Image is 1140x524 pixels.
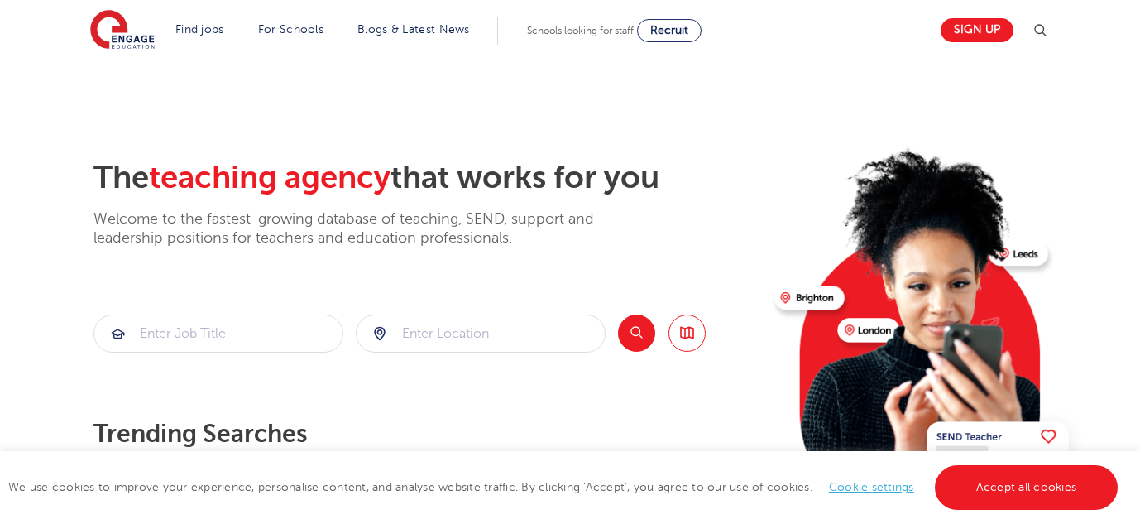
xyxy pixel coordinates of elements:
[935,465,1118,510] a: Accept all cookies
[829,481,914,493] a: Cookie settings
[93,315,343,353] div: Submit
[93,209,639,248] p: Welcome to the fastest-growing database of teaching, SEND, support and leadership positions for t...
[94,315,342,352] input: Submit
[93,419,761,449] p: Trending searches
[650,24,688,36] span: Recruit
[8,481,1122,493] span: We use cookies to improve your experience, personalise content, and analyse website traffic. By c...
[149,160,390,195] span: teaching agency
[618,315,655,352] button: Search
[941,18,1013,42] a: Sign up
[90,10,155,51] img: Engage Education
[356,315,606,353] div: Submit
[93,159,761,197] h2: The that works for you
[637,19,702,42] a: Recruit
[258,23,323,36] a: For Schools
[175,23,224,36] a: Find jobs
[357,315,605,352] input: Submit
[527,25,634,36] span: Schools looking for staff
[357,23,470,36] a: Blogs & Latest News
